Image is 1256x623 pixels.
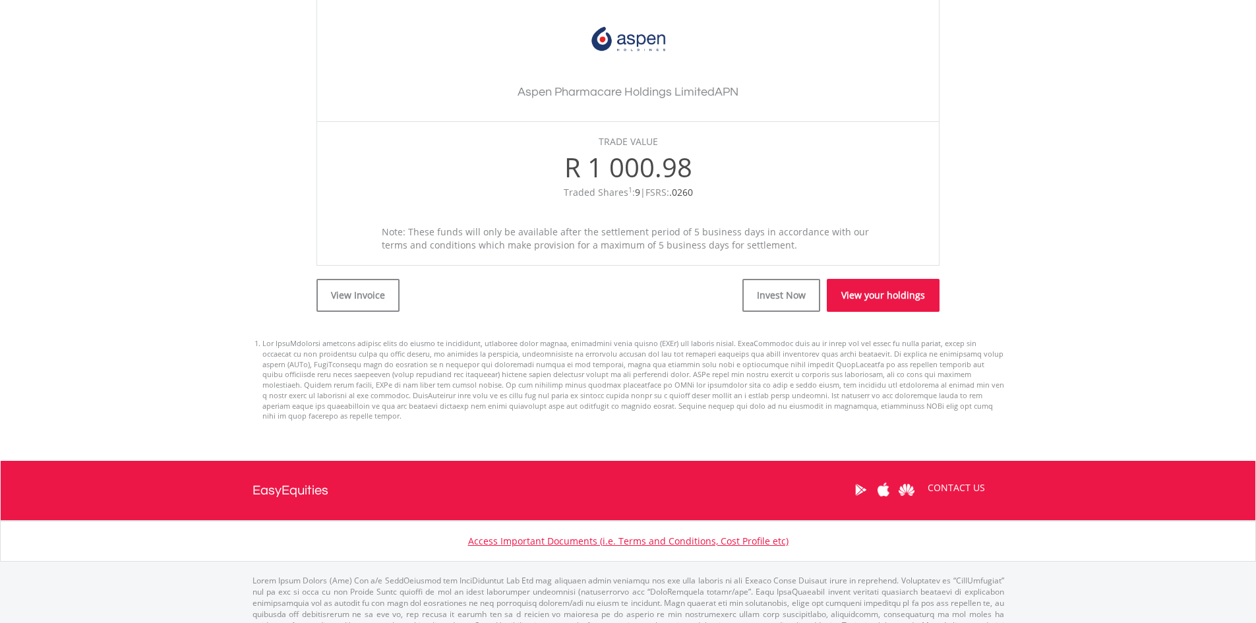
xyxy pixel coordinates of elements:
li: Lor IpsuMdolorsi ametcons adipisc elits do eiusmo te incididunt, utlaboree dolor magnaa, enimadmi... [262,338,1004,421]
a: EasyEquities [253,461,328,520]
span: APN [715,86,738,98]
div: Note: These funds will only be available after the settlement period of 5 business days in accord... [372,225,885,252]
span: Traded Shares : [564,186,640,198]
a: Google Play [849,469,872,510]
sup: 1 [628,185,632,194]
span: FSRS: [645,186,693,198]
div: TRADE VALUE [330,135,926,148]
h3: Aspen Pharmacare Holdings Limited [330,83,926,102]
span: .0260 [669,186,693,198]
a: CONTACT US [918,469,994,506]
span: 9 [635,186,640,198]
img: EQU.ZA.APN.png [579,8,678,70]
div: | [330,186,926,199]
span: R 1 000.98 [564,149,692,185]
a: Huawei [895,469,918,510]
a: Apple [872,469,895,510]
a: Access Important Documents (i.e. Terms and Conditions, Cost Profile etc) [468,535,789,547]
a: View Invoice [316,279,400,312]
a: Invest Now [742,279,820,312]
a: View your holdings [827,279,940,312]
